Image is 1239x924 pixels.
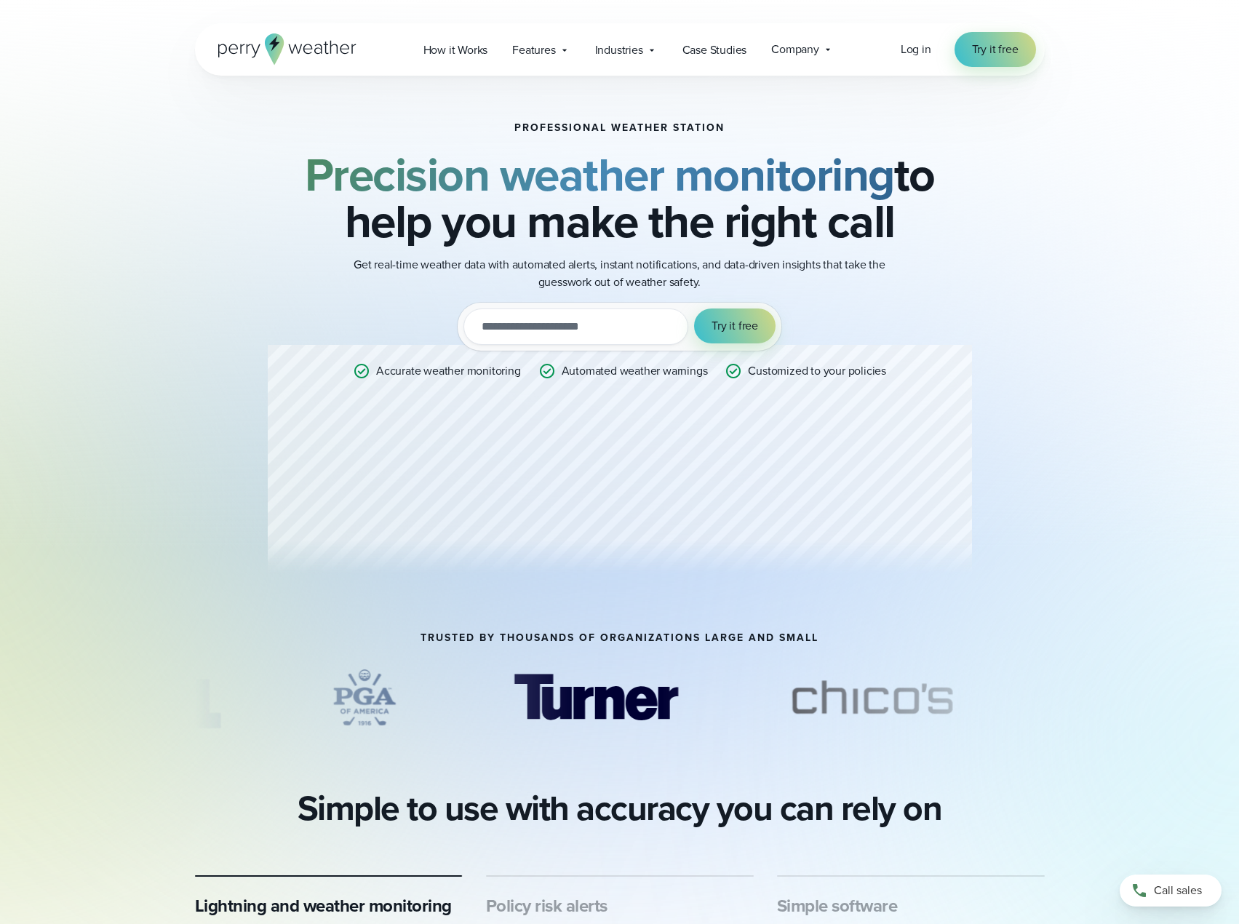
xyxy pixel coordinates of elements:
h1: Professional Weather Station [514,122,725,134]
h3: Simple software [777,894,1045,917]
a: Log in [901,41,931,58]
img: UIL.svg [119,661,236,734]
a: Call sales [1120,875,1222,907]
h3: Lightning and weather monitoring [195,894,463,917]
h3: Policy risk alerts [486,894,754,917]
h2: TRUSTED BY THOUSANDS OF ORGANIZATIONS LARGE AND SMALL [421,632,818,644]
p: Get real-time weather data with automated alerts, instant notifications, and data-driven insights... [329,256,911,291]
p: Automated weather warnings [562,362,708,380]
a: How it Works [411,35,501,65]
div: 4 of 69 [769,661,976,734]
span: Features [512,41,555,59]
span: Log in [901,41,931,57]
p: Accurate weather monitoring [376,362,521,380]
div: slideshow [195,661,1045,741]
a: Case Studies [670,35,760,65]
span: Call sales [1154,882,1202,899]
div: 3 of 69 [492,661,698,734]
button: Try it free [694,308,776,343]
span: How it Works [423,41,488,59]
span: Try it free [972,41,1019,58]
strong: Precision weather monitoring [305,140,894,209]
div: 1 of 69 [119,661,236,734]
span: Try it free [712,317,758,335]
div: 2 of 69 [306,661,422,734]
span: Company [771,41,819,58]
h2: Simple to use with accuracy you can rely on [298,788,942,829]
span: Industries [595,41,643,59]
img: PGA.svg [306,661,422,734]
h2: to help you make the right call [268,151,972,244]
img: Turner-Construction_1.svg [492,661,698,734]
img: Chicos.svg [769,661,976,734]
span: Case Studies [682,41,747,59]
a: Try it free [955,32,1036,67]
p: Customized to your policies [748,362,886,380]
